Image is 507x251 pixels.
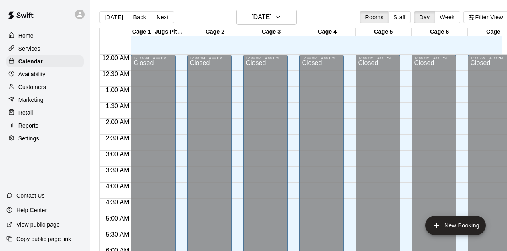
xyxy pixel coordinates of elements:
div: 12:00 AM – 4:00 PM [246,56,285,60]
button: Staff [388,11,411,23]
span: 4:30 AM [104,199,131,206]
a: Retail [6,107,84,119]
h6: [DATE] [251,12,272,23]
p: Contact Us [16,192,45,200]
div: Cage 1- Jugs Pitching Machine add on available for $10 [131,28,187,36]
p: Reports [18,121,38,130]
span: 5:00 AM [104,215,131,222]
p: Services [18,45,40,53]
a: Availability [6,68,84,80]
span: 1:30 AM [104,103,131,109]
a: Services [6,43,84,55]
span: 3:00 AM [104,151,131,158]
div: 12:00 AM – 4:00 PM [190,56,229,60]
a: Reports [6,119,84,132]
button: add [425,216,486,235]
span: 2:00 AM [104,119,131,125]
div: Cage 4 [299,28,356,36]
div: Cage 6 [412,28,468,36]
a: Home [6,30,84,42]
span: 12:00 AM [100,55,131,61]
p: View public page [16,221,60,229]
span: 2:30 AM [104,135,131,142]
p: Help Center [16,206,47,214]
p: Settings [18,134,39,142]
a: Marketing [6,94,84,106]
a: Calendar [6,55,84,67]
button: Rooms [360,11,388,23]
div: Cage 5 [356,28,412,36]
a: Settings [6,132,84,144]
button: [DATE] [99,11,128,23]
button: [DATE] [236,10,297,25]
p: Retail [18,109,33,117]
button: Back [128,11,151,23]
div: 12:00 AM – 4:00 PM [302,56,341,60]
p: Calendar [18,57,43,65]
button: Next [151,11,174,23]
span: 1:00 AM [104,87,131,93]
div: 12:00 AM – 4:00 PM [133,56,173,60]
span: 3:30 AM [104,167,131,174]
div: 12:00 AM – 4:00 PM [358,56,398,60]
div: 12:00 AM – 4:00 PM [414,56,454,60]
span: 12:30 AM [100,71,131,77]
p: Customers [18,83,46,91]
p: Availability [18,70,46,78]
p: Marketing [18,96,44,104]
span: 5:30 AM [104,231,131,238]
a: Customers [6,81,84,93]
div: Cage 2 [187,28,243,36]
div: Cage 3 [243,28,299,36]
p: Home [18,32,34,40]
p: Copy public page link [16,235,71,243]
button: Week [435,11,460,23]
button: Day [414,11,435,23]
span: 4:00 AM [104,183,131,190]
